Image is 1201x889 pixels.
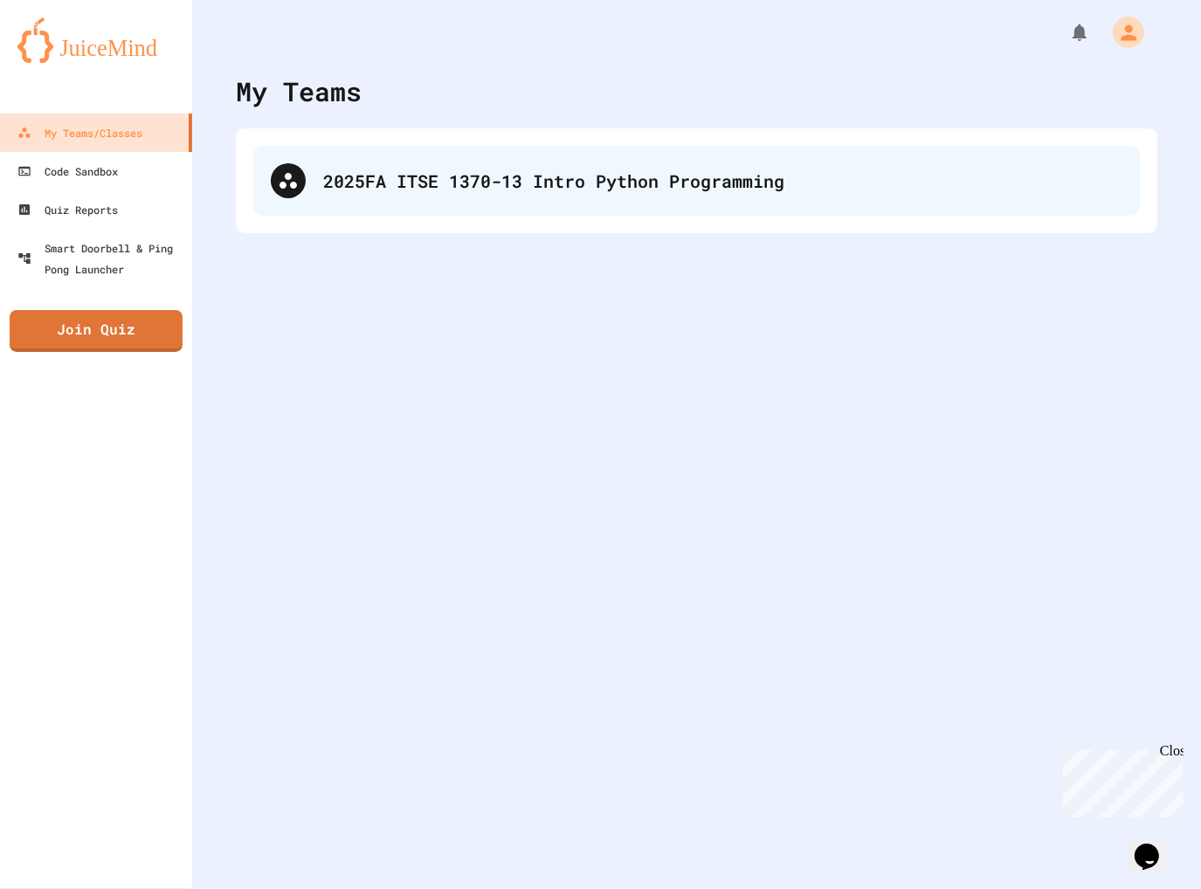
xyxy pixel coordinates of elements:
[1094,12,1149,52] div: My Account
[323,168,1122,194] div: 2025FA ITSE 1370-13 Intro Python Programming
[1056,743,1184,817] iframe: chat widget
[17,238,185,279] div: Smart Doorbell & Ping Pong Launcher
[17,161,118,182] div: Code Sandbox
[1037,17,1094,47] div: My Notifications
[17,199,118,220] div: Quiz Reports
[10,310,183,352] a: Join Quiz
[1128,819,1184,872] iframe: chat widget
[236,72,362,111] div: My Teams
[17,17,175,63] img: logo-orange.svg
[253,146,1140,216] div: 2025FA ITSE 1370-13 Intro Python Programming
[17,122,142,143] div: My Teams/Classes
[7,7,121,111] div: Chat with us now!Close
